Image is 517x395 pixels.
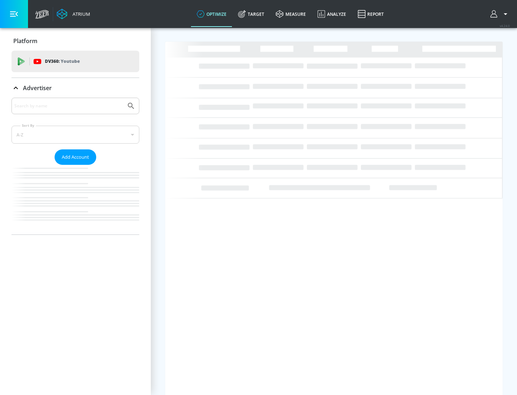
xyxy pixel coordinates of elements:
a: Atrium [57,9,90,19]
div: Atrium [70,11,90,17]
div: Platform [11,31,139,51]
p: DV360: [45,57,80,65]
span: v 4.24.0 [500,24,510,28]
div: DV360: Youtube [11,51,139,72]
nav: list of Advertiser [11,165,139,234]
div: Advertiser [11,78,139,98]
div: Advertiser [11,98,139,234]
span: Add Account [62,153,89,161]
div: A-Z [11,126,139,144]
label: Sort By [20,123,36,128]
a: optimize [191,1,232,27]
p: Advertiser [23,84,52,92]
a: Report [352,1,390,27]
button: Add Account [55,149,96,165]
a: measure [270,1,312,27]
a: Target [232,1,270,27]
a: Analyze [312,1,352,27]
input: Search by name [14,101,123,111]
p: Platform [13,37,37,45]
p: Youtube [61,57,80,65]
